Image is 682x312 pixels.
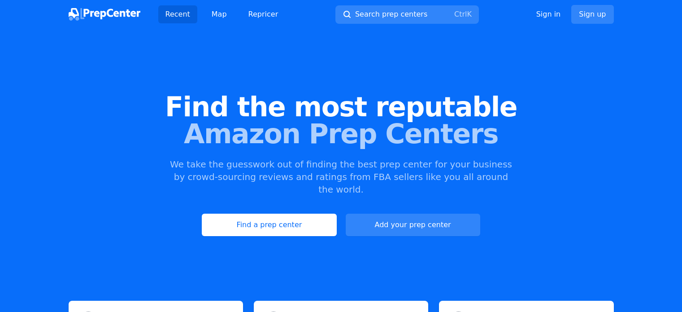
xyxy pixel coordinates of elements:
button: Search prep centersCtrlK [335,5,479,24]
a: Sign in [536,9,561,20]
kbd: K [467,10,472,18]
span: Amazon Prep Centers [14,120,668,147]
a: Find a prep center [202,214,336,236]
a: Recent [158,5,197,23]
a: Add your prep center [346,214,480,236]
a: Repricer [241,5,286,23]
kbd: Ctrl [454,10,467,18]
p: We take the guesswork out of finding the best prep center for your business by crowd-sourcing rev... [169,158,513,196]
span: Find the most reputable [14,93,668,120]
span: Search prep centers [355,9,427,20]
a: Sign up [571,5,613,24]
a: Map [204,5,234,23]
img: PrepCenter [69,8,140,21]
